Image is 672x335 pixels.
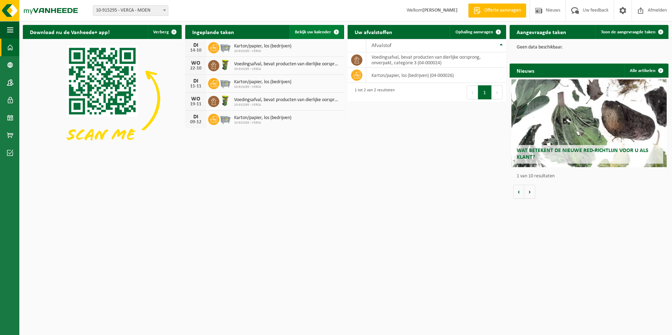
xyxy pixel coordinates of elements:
[189,84,203,89] div: 11-11
[510,64,541,77] h2: Nieuws
[219,77,231,89] img: WB-2500-GAL-GY-01
[455,30,493,34] span: Ophaling aanvragen
[492,85,503,99] button: Next
[234,115,291,121] span: Karton/papier, los (bedrijven)
[189,60,203,66] div: WO
[189,120,203,125] div: 09-12
[478,85,492,99] button: 1
[219,59,231,71] img: WB-0060-HPE-GN-50
[422,8,458,13] strong: [PERSON_NAME]
[468,4,526,18] a: Offerte aanvragen
[189,96,203,102] div: WO
[351,85,395,100] div: 1 tot 2 van 2 resultaten
[189,42,203,48] div: DI
[189,66,203,71] div: 22-10
[234,44,291,49] span: Karton/papier, los (bedrijven)
[467,85,478,99] button: Previous
[366,68,506,83] td: karton/papier, los (bedrijven) (04-000026)
[510,25,573,39] h2: Aangevraagde taken
[219,113,231,125] img: WB-2500-GAL-GY-01
[153,30,169,34] span: Verberg
[148,25,181,39] button: Verberg
[185,25,241,39] h2: Ingeplande taken
[23,25,117,39] h2: Download nu de Vanheede+ app!
[93,6,168,15] span: 10-915295 - VERCA - MOEN
[295,30,331,34] span: Bekijk uw kalender
[234,85,291,89] span: 10-915295 - VERCA
[189,114,203,120] div: DI
[93,5,168,16] span: 10-915295 - VERCA - MOEN
[219,95,231,107] img: WB-0060-HPE-GN-50
[513,185,524,199] button: Vorige
[234,103,341,107] span: 10-915295 - VERCA
[234,49,291,53] span: 10-915295 - VERCA
[219,41,231,53] img: WB-2500-GAL-GY-01
[234,67,341,71] span: 10-915295 - VERCA
[601,30,655,34] span: Toon de aangevraagde taken
[483,7,523,14] span: Offerte aanvragen
[234,79,291,85] span: Karton/papier, los (bedrijven)
[234,97,341,103] span: Voedingsafval, bevat producten van dierlijke oorsprong, onverpakt, categorie 3
[348,25,399,39] h2: Uw afvalstoffen
[450,25,505,39] a: Ophaling aanvragen
[23,39,182,158] img: Download de VHEPlus App
[624,64,668,78] a: Alle artikelen
[517,45,661,50] p: Geen data beschikbaar.
[289,25,343,39] a: Bekijk uw kalender
[189,78,203,84] div: DI
[524,185,535,199] button: Volgende
[366,52,506,68] td: voedingsafval, bevat producten van dierlijke oorsprong, onverpakt, categorie 3 (04-000024)
[595,25,668,39] a: Toon de aangevraagde taken
[517,148,648,160] span: Wat betekent de nieuwe RED-richtlijn voor u als klant?
[517,174,665,179] p: 1 van 10 resultaten
[234,121,291,125] span: 10-915295 - VERCA
[511,79,667,167] a: Wat betekent de nieuwe RED-richtlijn voor u als klant?
[234,61,341,67] span: Voedingsafval, bevat producten van dierlijke oorsprong, onverpakt, categorie 3
[189,48,203,53] div: 14-10
[189,102,203,107] div: 19-11
[371,43,392,48] span: Afvalstof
